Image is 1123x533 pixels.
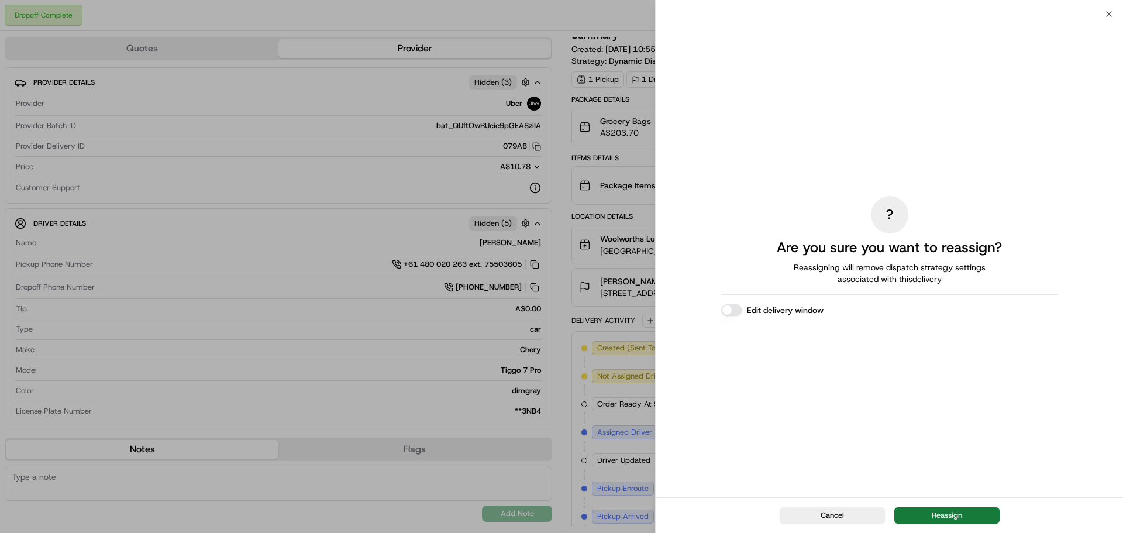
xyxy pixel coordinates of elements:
h2: Are you sure you want to reassign? [777,238,1002,257]
label: Edit delivery window [747,304,824,316]
span: Reassigning will remove dispatch strategy settings associated with this delivery [777,262,1002,285]
button: Reassign [894,507,1000,524]
button: Cancel [780,507,885,524]
div: ? [871,196,908,233]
